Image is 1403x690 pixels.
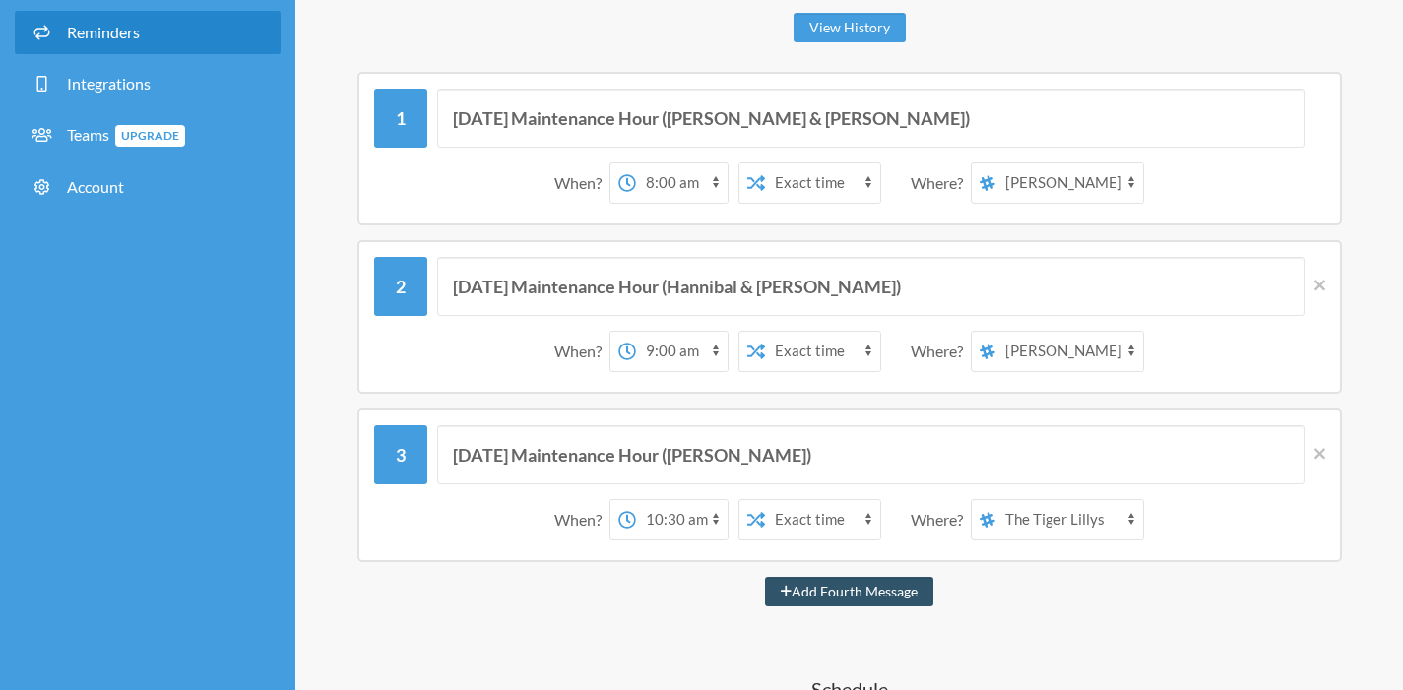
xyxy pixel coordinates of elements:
a: Integrations [15,62,281,105]
div: When? [554,162,609,204]
span: Account [67,177,124,196]
input: Message [437,257,1305,316]
span: Upgrade [115,125,185,147]
span: Teams [67,125,185,144]
span: Reminders [67,23,140,41]
div: When? [554,331,609,372]
div: Where? [911,162,971,204]
div: Where? [911,499,971,540]
input: Message [437,425,1305,484]
input: Message [437,89,1305,148]
span: Integrations [67,74,151,93]
button: Add Fourth Message [765,577,933,606]
a: Account [15,165,281,209]
a: TeamsUpgrade [15,113,281,157]
div: Where? [911,331,971,372]
a: Reminders [15,11,281,54]
div: When? [554,499,609,540]
a: View History [794,13,906,42]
